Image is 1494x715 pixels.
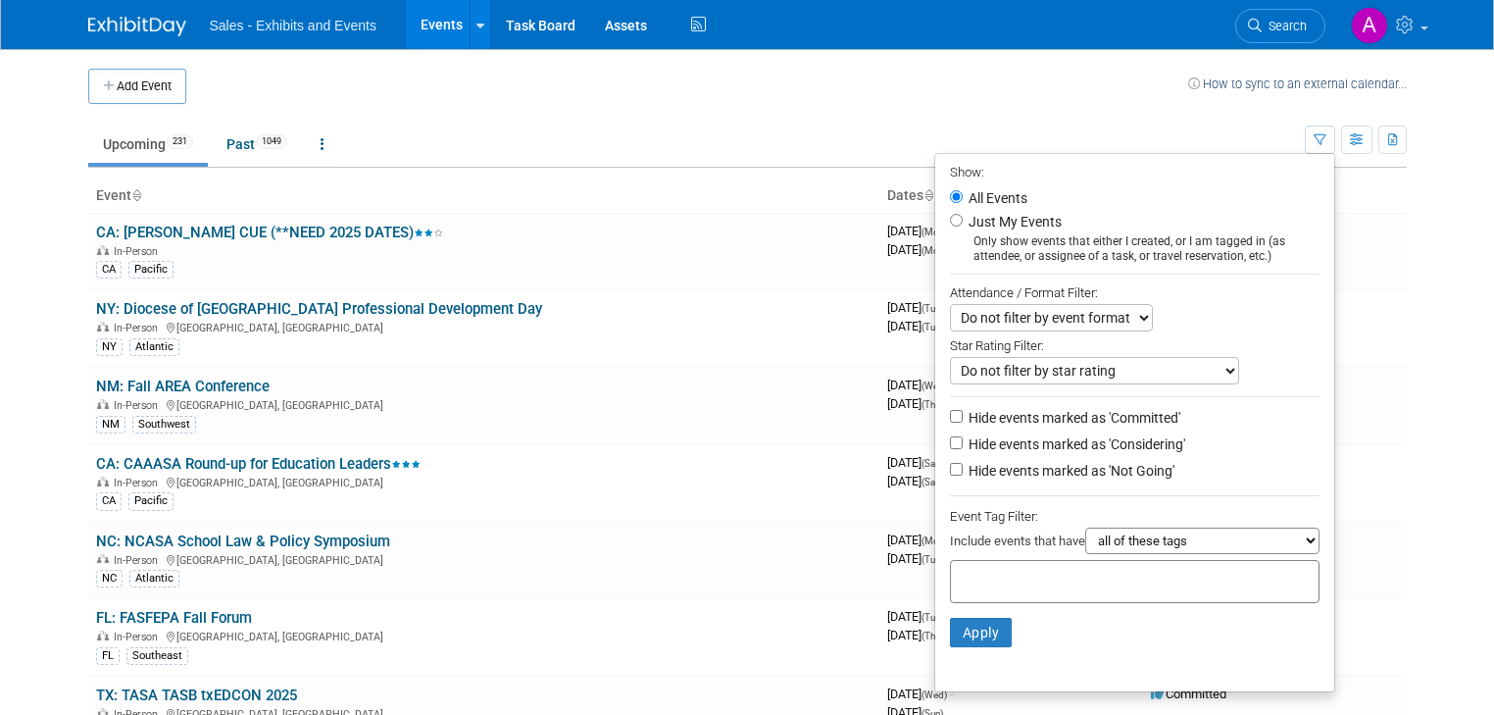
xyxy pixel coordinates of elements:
[114,554,164,567] span: In-Person
[96,338,123,356] div: NY
[887,687,953,701] span: [DATE]
[921,631,943,641] span: (Thu)
[887,396,943,411] span: [DATE]
[950,618,1013,647] button: Apply
[97,322,109,332] img: In-Person Event
[96,533,390,550] a: NC: NCASA School Law & Policy Symposium
[1351,7,1388,44] img: Andy Brenner
[114,631,164,643] span: In-Person
[256,134,287,149] span: 1049
[887,551,943,566] span: [DATE]
[131,187,141,203] a: Sort by Event Name
[950,528,1320,560] div: Include events that have
[950,159,1320,183] div: Show:
[887,224,953,238] span: [DATE]
[114,477,164,489] span: In-Person
[210,18,376,33] span: Sales - Exhibits and Events
[96,551,871,567] div: [GEOGRAPHIC_DATA], [GEOGRAPHIC_DATA]
[128,492,174,510] div: Pacific
[96,474,871,489] div: [GEOGRAPHIC_DATA], [GEOGRAPHIC_DATA]
[129,338,179,356] div: Atlantic
[965,408,1180,428] label: Hide events marked as 'Committed'
[114,399,164,412] span: In-Person
[96,570,123,587] div: NC
[923,187,933,203] a: Sort by Start Date
[96,492,122,510] div: CA
[887,300,949,315] span: [DATE]
[950,332,1320,357] div: Star Rating Filter:
[97,477,109,486] img: In-Person Event
[921,612,943,623] span: (Tue)
[950,505,1320,528] div: Event Tag Filter:
[96,628,871,643] div: [GEOGRAPHIC_DATA], [GEOGRAPHIC_DATA]
[96,396,871,412] div: [GEOGRAPHIC_DATA], [GEOGRAPHIC_DATA]
[96,319,871,334] div: [GEOGRAPHIC_DATA], [GEOGRAPHIC_DATA]
[96,300,542,318] a: NY: Diocese of [GEOGRAPHIC_DATA] Professional Development Day
[1151,687,1226,701] span: Committed
[887,628,943,642] span: [DATE]
[88,126,208,163] a: Upcoming231
[921,227,947,237] span: (Mon)
[921,245,947,256] span: (Mon)
[921,303,943,314] span: (Tue)
[1262,19,1307,33] span: Search
[126,647,188,665] div: Southeast
[96,261,122,279] div: CA
[96,378,270,395] a: NM: Fall AREA Conference
[114,245,164,258] span: In-Person
[921,477,941,487] span: (Sat)
[167,134,193,149] span: 231
[212,126,302,163] a: Past1049
[965,461,1174,481] label: Hide events marked as 'Not Going'
[950,687,953,701] span: -
[887,533,953,547] span: [DATE]
[128,261,174,279] div: Pacific
[965,191,1027,205] label: All Events
[132,416,196,434] div: Southwest
[88,17,186,36] img: ExhibitDay
[921,399,943,410] span: (Thu)
[97,554,109,564] img: In-Person Event
[887,242,947,257] span: [DATE]
[887,474,941,488] span: [DATE]
[96,647,120,665] div: FL
[965,212,1062,231] label: Just My Events
[1235,9,1325,43] a: Search
[887,609,949,624] span: [DATE]
[96,416,125,434] div: NM
[88,179,879,213] th: Event
[921,536,947,546] span: (Mon)
[921,458,941,469] span: (Sat)
[950,234,1320,264] div: Only show events that either I created, or I am tagged in (as attendee, or assignee of a task, or...
[921,322,943,332] span: (Tue)
[96,224,443,241] a: CA: [PERSON_NAME] CUE (**NEED 2025 DATES)
[97,631,109,640] img: In-Person Event
[950,281,1320,304] div: Attendance / Format Filter:
[921,689,947,700] span: (Wed)
[887,319,943,333] span: [DATE]
[965,434,1185,454] label: Hide events marked as 'Considering'
[114,322,164,334] span: In-Person
[97,245,109,255] img: In-Person Event
[887,378,953,392] span: [DATE]
[921,554,943,565] span: (Tue)
[88,69,186,104] button: Add Event
[921,381,947,391] span: (Wed)
[1188,77,1407,91] a: How to sync to an external calendar...
[96,609,252,627] a: FL: FASFEPA Fall Forum
[97,399,109,409] img: In-Person Event
[96,455,421,473] a: CA: CAAASA Round-up for Education Leaders
[879,179,1143,213] th: Dates
[129,570,179,587] div: Atlantic
[96,687,297,704] a: TX: TASA TASB txEDCON 2025
[887,455,947,470] span: [DATE]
